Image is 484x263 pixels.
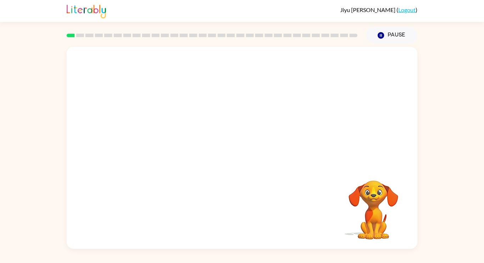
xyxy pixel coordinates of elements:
[340,6,417,13] div: ( )
[366,27,417,44] button: Pause
[338,170,409,240] video: Your browser must support playing .mp4 files to use Literably. Please try using another browser.
[340,6,396,13] span: Jiyu [PERSON_NAME]
[67,3,106,18] img: Literably
[398,6,416,13] a: Logout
